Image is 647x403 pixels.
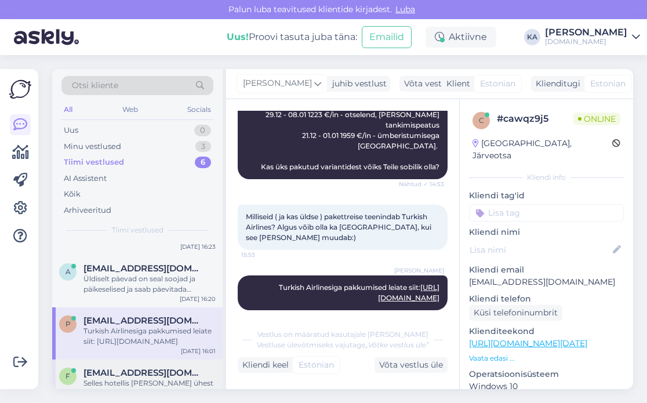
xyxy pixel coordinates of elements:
[195,141,211,153] div: 3
[480,78,515,90] span: Estonian
[257,330,428,339] span: Vestlus on määratud kasutajale [PERSON_NAME]
[524,29,540,45] div: KA
[469,368,624,380] p: Operatsioonisüsteem
[64,188,81,200] div: Kõik
[181,347,216,355] div: [DATE] 16:01
[9,78,31,100] img: Askly Logo
[72,79,118,92] span: Otsi kliente
[241,250,285,259] span: 15:53
[469,380,624,393] p: Windows 10
[243,77,312,90] span: [PERSON_NAME]
[472,137,612,162] div: [GEOGRAPHIC_DATA], Järveotsa
[328,78,387,90] div: juhib vestlust
[279,283,439,302] span: Turkish Airlinesiga pakkumised leiate siit:
[299,359,334,371] span: Estonian
[180,295,216,303] div: [DATE] 16:20
[66,320,71,328] span: p
[573,112,620,125] span: Online
[120,102,140,117] div: Web
[375,357,448,373] div: Võta vestlus üle
[469,226,624,238] p: Kliendi nimi
[257,340,429,349] span: Vestluse ülevõtmiseks vajutage
[399,180,444,188] span: Nähtud ✓ 14:53
[469,338,587,348] a: [URL][DOMAIN_NAME][DATE]
[227,31,249,42] b: Uus!
[238,359,289,371] div: Kliendi keel
[83,274,216,295] div: Üldiselt päevad on seal soojad ja päikeselised ja saab päevitada [PERSON_NAME]. Õhtud võivad olla...
[83,378,216,399] div: Selles hotellis [PERSON_NAME] ühest tuba pakkuda ei saa. Kui soovite sõprade reisile juurde liitu...
[497,112,573,126] div: # cawqz9j5
[469,305,562,321] div: Küsi telefoninumbrit
[83,263,204,274] span: anderoalamets200404@gmail.com
[83,326,216,347] div: Turkish Airlinesiga pakkumised leiate siit: [URL][DOMAIN_NAME]
[180,242,216,251] div: [DATE] 16:23
[83,315,204,326] span: piretkreis@gmail.com
[479,116,484,125] span: c
[399,76,472,92] div: Võta vestlus üle
[545,28,627,37] div: [PERSON_NAME]
[64,205,111,216] div: Arhiveeritud
[64,141,121,153] div: Minu vestlused
[362,26,412,48] button: Emailid
[470,244,610,256] input: Lisa nimi
[365,340,429,349] i: „Võtke vestlus üle”
[469,353,624,364] p: Vaata edasi ...
[66,372,70,380] span: f
[112,225,163,235] span: Tiimi vestlused
[394,266,444,275] span: [PERSON_NAME]
[64,157,124,168] div: Tiimi vestlused
[442,78,470,90] div: Klient
[469,276,624,288] p: [EMAIL_ADDRESS][DOMAIN_NAME]
[469,190,624,202] p: Kliendi tag'id
[61,102,75,117] div: All
[469,264,624,276] p: Kliendi email
[469,172,624,183] div: Kliendi info
[227,30,357,44] div: Proovi tasuta juba täna:
[400,311,444,320] span: Nähtud ✓ 16:01
[392,4,419,14] span: Luba
[185,102,213,117] div: Socials
[64,173,107,184] div: AI Assistent
[590,78,626,90] span: Estonian
[545,37,627,46] div: [DOMAIN_NAME]
[469,204,624,222] input: Lisa tag
[83,368,204,378] span: frankosula@gmail.com
[426,27,496,48] div: Aktiivne
[246,212,433,242] span: Milliseid ( ja kas üldse ) pakettreise teenindab Turkish Airlines? Algus võib olla ka [GEOGRAPHIC...
[469,325,624,337] p: Klienditeekond
[194,125,211,136] div: 0
[545,28,640,46] a: [PERSON_NAME][DOMAIN_NAME]
[64,125,78,136] div: Uus
[66,267,71,276] span: a
[195,157,211,168] div: 6
[531,78,580,90] div: Klienditugi
[469,293,624,305] p: Kliendi telefon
